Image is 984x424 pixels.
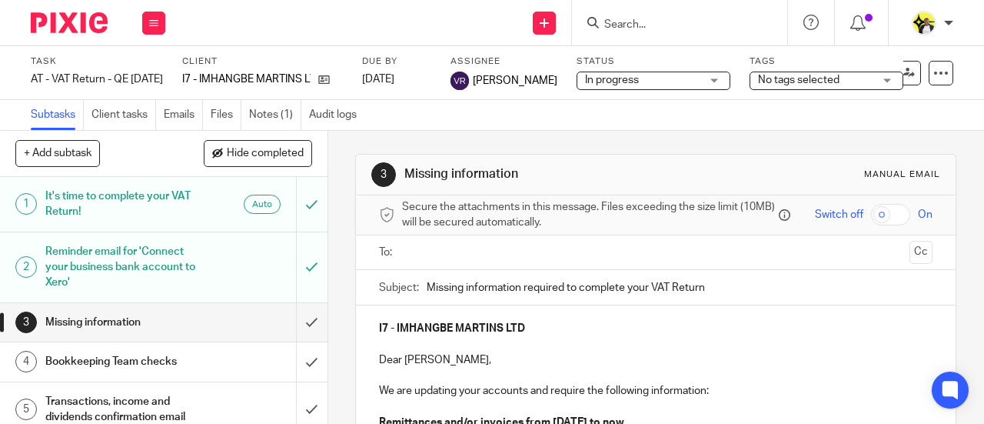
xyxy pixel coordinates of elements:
[404,166,689,182] h1: Missing information
[227,148,304,160] span: Hide completed
[758,75,839,85] span: No tags selected
[450,55,557,68] label: Assignee
[918,207,932,222] span: On
[15,193,37,215] div: 1
[603,18,741,32] input: Search
[15,256,37,278] div: 2
[211,100,241,130] a: Files
[379,323,525,334] strong: I7 - IMHANGBE MARTINS LTD
[379,245,396,260] label: To:
[450,72,469,90] img: svg%3E
[31,100,84,130] a: Subtasks
[309,100,364,130] a: Audit logs
[31,12,108,33] img: Pixie
[45,240,202,295] h1: Reminder email for 'Connect your business bank account to Xero'
[45,350,202,373] h1: Bookkeeping Team checks
[379,383,932,399] p: We are updating your accounts and require the following information:
[402,199,775,231] span: Secure the attachments in this message. Files exceeding the size limit (10MB) will be secured aut...
[912,11,936,35] img: Carine-Starbridge.jpg
[31,72,163,87] div: AT - VAT Return - QE 31-08-2025
[473,73,557,88] span: [PERSON_NAME]
[815,207,863,222] span: Switch off
[15,399,37,420] div: 5
[577,55,730,68] label: Status
[45,311,202,334] h1: Missing information
[379,352,932,368] p: Dear [PERSON_NAME],
[164,100,203,130] a: Emails
[249,100,301,130] a: Notes (1)
[31,72,163,87] div: AT - VAT Return - QE [DATE]
[15,140,100,166] button: + Add subtask
[31,55,163,68] label: Task
[750,55,903,68] label: Tags
[864,169,940,181] div: Manual email
[15,312,37,333] div: 3
[362,74,394,85] span: [DATE]
[362,55,431,68] label: Due by
[45,185,202,224] h1: It's time to complete your VAT Return!
[371,162,396,187] div: 3
[15,351,37,372] div: 4
[182,55,343,68] label: Client
[182,72,311,87] p: I7 - IMHANGBE MARTINS LTD
[585,75,639,85] span: In progress
[379,280,419,295] label: Subject:
[91,100,156,130] a: Client tasks
[909,241,932,264] button: Cc
[244,195,281,214] div: Auto
[204,140,312,166] button: Hide completed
